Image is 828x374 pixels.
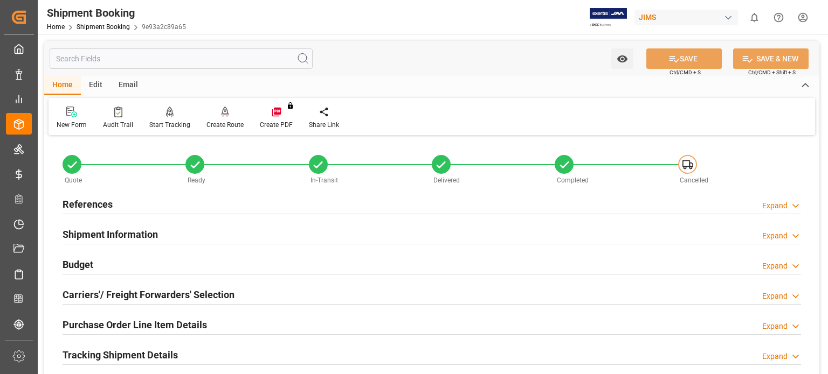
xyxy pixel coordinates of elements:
[670,68,701,76] span: Ctrl/CMD + S
[634,7,742,27] button: JIMS
[433,177,460,184] span: Delivered
[63,287,234,302] h2: Carriers'/ Freight Forwarders' Selection
[310,177,338,184] span: In-Transit
[103,120,133,130] div: Audit Trail
[611,48,633,69] button: open menu
[748,68,796,76] span: Ctrl/CMD + Shift + S
[762,260,788,272] div: Expand
[762,321,788,332] div: Expand
[733,48,809,69] button: SAVE & NEW
[762,230,788,242] div: Expand
[81,76,111,95] div: Edit
[309,120,339,130] div: Share Link
[63,257,93,272] h2: Budget
[590,8,627,27] img: Exertis%20JAM%20-%20Email%20Logo.jpg_1722504956.jpg
[50,48,313,69] input: Search Fields
[65,177,82,184] span: Quote
[557,177,589,184] span: Completed
[63,317,207,332] h2: Purchase Order Line Item Details
[680,177,708,184] span: Cancelled
[762,291,788,302] div: Expand
[149,120,190,130] div: Start Tracking
[44,76,81,95] div: Home
[77,23,130,31] a: Shipment Booking
[188,177,205,184] span: Ready
[646,48,722,69] button: SAVE
[47,5,186,21] div: Shipment Booking
[206,120,244,130] div: Create Route
[57,120,87,130] div: New Form
[762,351,788,362] div: Expand
[742,5,767,30] button: show 0 new notifications
[63,348,178,362] h2: Tracking Shipment Details
[47,23,65,31] a: Home
[63,197,113,211] h2: References
[634,10,738,25] div: JIMS
[111,76,146,95] div: Email
[63,227,158,242] h2: Shipment Information
[762,200,788,211] div: Expand
[767,5,791,30] button: Help Center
